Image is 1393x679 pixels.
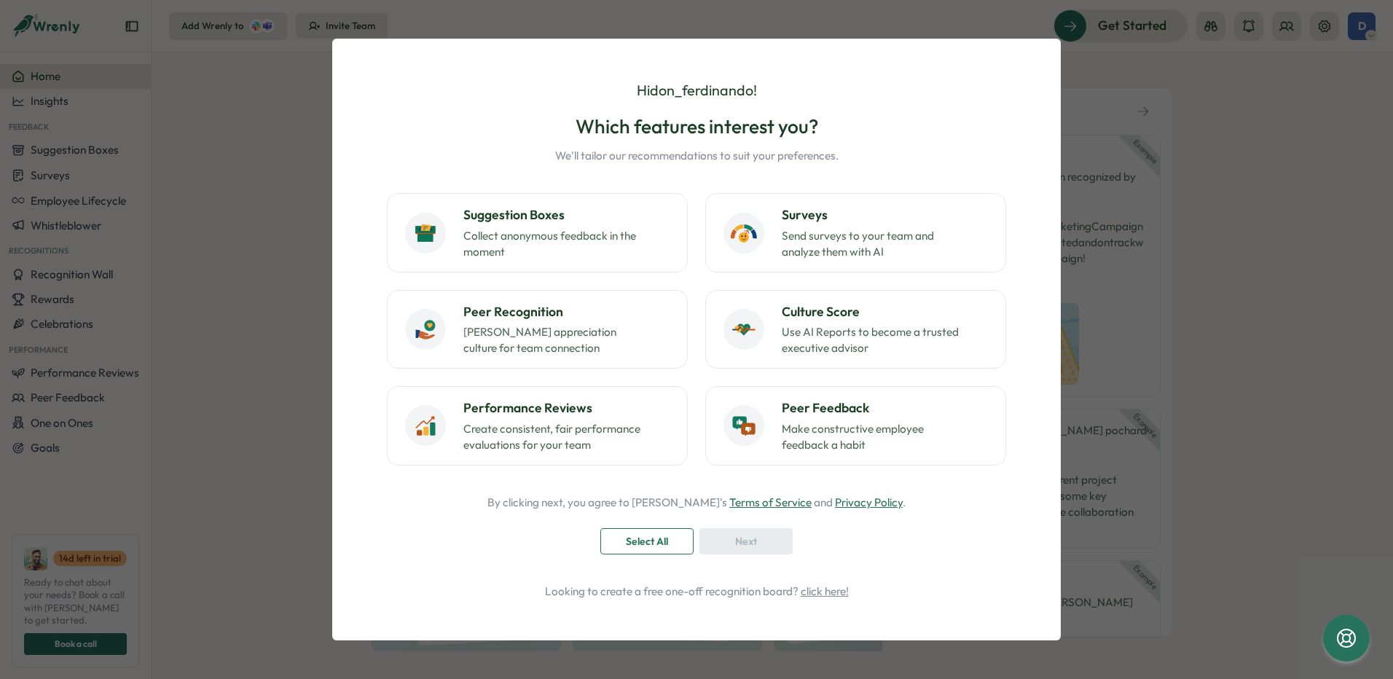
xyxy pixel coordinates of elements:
h3: Suggestion Boxes [463,205,670,224]
button: Peer Recognition[PERSON_NAME] appreciation culture for team connection [387,290,688,369]
h3: Surveys [782,205,988,224]
a: Terms of Service [729,495,812,509]
a: Privacy Policy [835,495,903,509]
h3: Performance Reviews [463,399,670,417]
p: Collect anonymous feedback in the moment [463,228,646,260]
h3: Peer Feedback [782,399,988,417]
p: Send surveys to your team and analyze them with AI [782,228,964,260]
p: Create consistent, fair performance evaluations for your team [463,421,646,453]
button: Peer FeedbackMake constructive employee feedback a habit [705,386,1006,465]
button: Culture ScoreUse AI Reports to become a trusted executive advisor [705,290,1006,369]
p: Looking to create a free one-off recognition board? [373,584,1020,600]
p: Use AI Reports to become a trusted executive advisor [782,324,964,356]
h2: Which features interest you? [555,114,839,139]
button: Suggestion BoxesCollect anonymous feedback in the moment [387,193,688,272]
span: Select All [626,529,668,554]
p: By clicking next, you agree to [PERSON_NAME]'s and . [487,495,906,511]
button: Select All [600,528,694,554]
h3: Peer Recognition [463,302,670,321]
p: We'll tailor our recommendations to suit your preferences. [555,148,839,164]
button: Performance ReviewsCreate consistent, fair performance evaluations for your team [387,386,688,465]
h3: Culture Score [782,302,988,321]
p: Make constructive employee feedback a habit [782,421,964,453]
a: click here! [801,584,849,598]
button: SurveysSend surveys to your team and analyze them with AI [705,193,1006,272]
p: [PERSON_NAME] appreciation culture for team connection [463,324,646,356]
p: Hi don_ferdinando ! [637,79,757,102]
